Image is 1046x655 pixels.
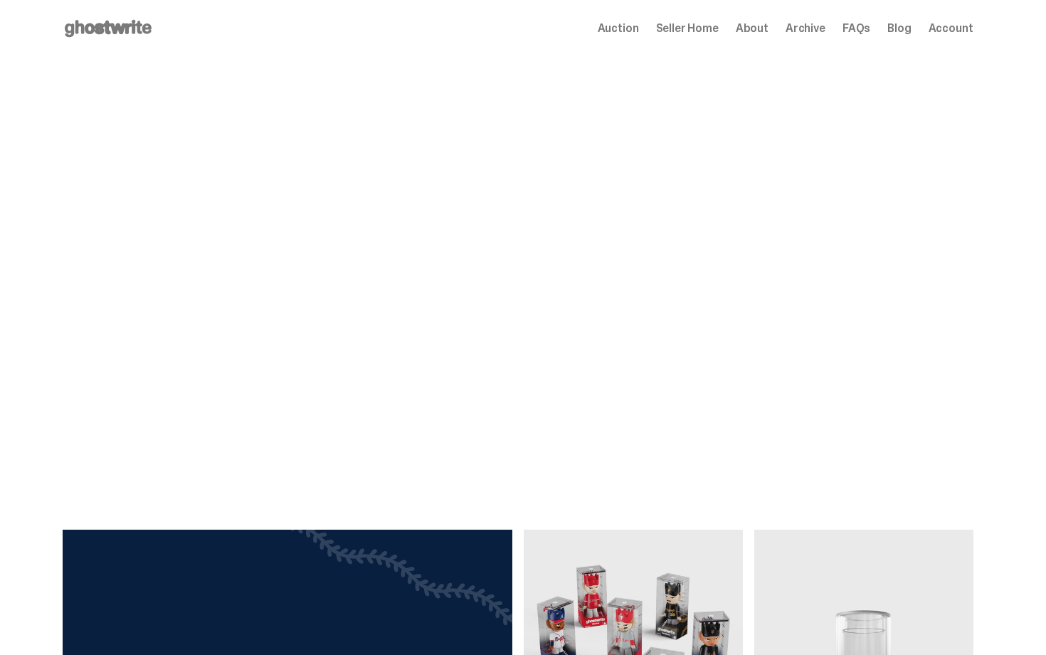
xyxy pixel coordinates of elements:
[786,23,825,34] a: Archive
[842,23,870,34] a: FAQs
[598,23,639,34] a: Auction
[929,23,973,34] a: Account
[736,23,768,34] a: About
[656,23,719,34] a: Seller Home
[887,23,911,34] a: Blog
